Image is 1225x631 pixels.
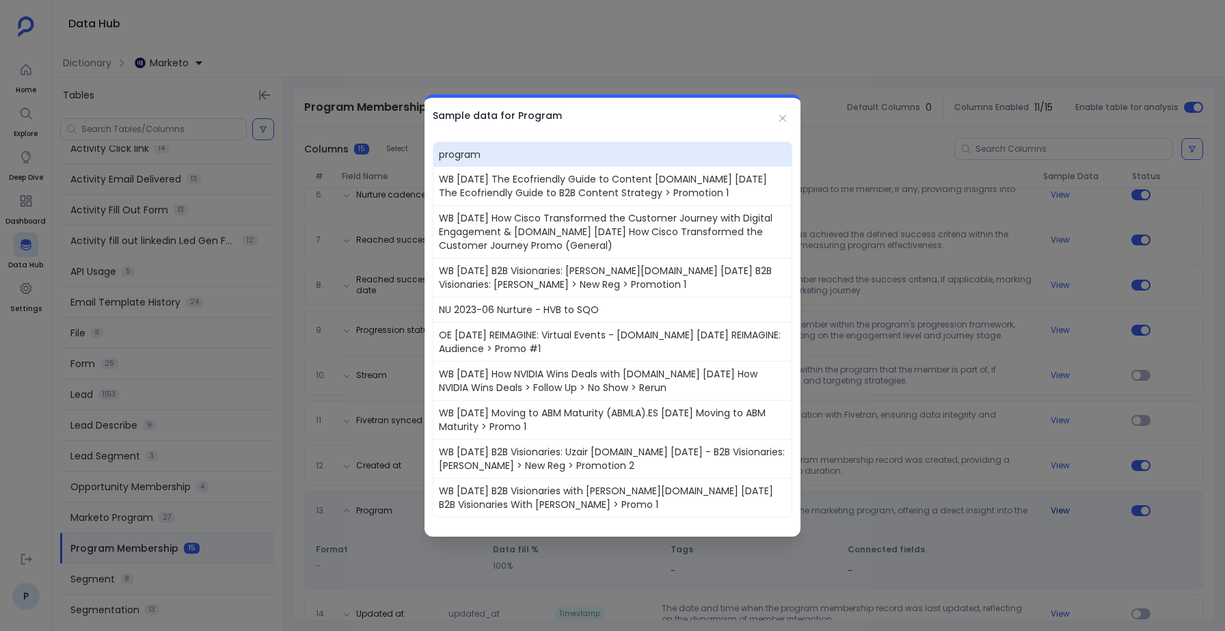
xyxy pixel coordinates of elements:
[433,205,792,258] span: WB [DATE] How Cisco Transformed the Customer Journey with Digital Engagement & [DOMAIN_NAME] [DAT...
[433,297,792,322] span: NU 2023-06 Nurture - HVB to SQO
[433,322,792,361] span: OE [DATE] REIMAGINE: Virtual Events - [DOMAIN_NAME] [DATE] REIMAGINE: Audience > Promo #1
[433,258,792,297] span: WB [DATE] B2B Visionaries: [PERSON_NAME][DOMAIN_NAME] [DATE] B2B Visionaries: [PERSON_NAME] > New...
[433,142,792,167] span: program
[433,361,792,400] span: WB [DATE] How NVIDIA Wins Deals with [DOMAIN_NAME] [DATE] How NVIDIA Wins Deals > Follow Up > No ...
[433,400,792,439] span: WB [DATE] Moving to ABM Maturity (ABMLA).ES [DATE] Moving to ABM Maturity > Promo 1
[433,109,562,122] h2: Sample data for Program
[433,478,792,517] span: WB [DATE] B2B Visionaries with [PERSON_NAME][DOMAIN_NAME] [DATE] B2B Visionaries With [PERSON_NAM...
[433,167,792,205] span: WB [DATE] The Ecofriendly Guide to Content [DOMAIN_NAME] [DATE] The Ecofriendly Guide to B2B Cont...
[433,439,792,478] span: WB [DATE] B2B Visionaries: Uzair [DOMAIN_NAME] [DATE] - B2B Visionaries: [PERSON_NAME] > New Reg ...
